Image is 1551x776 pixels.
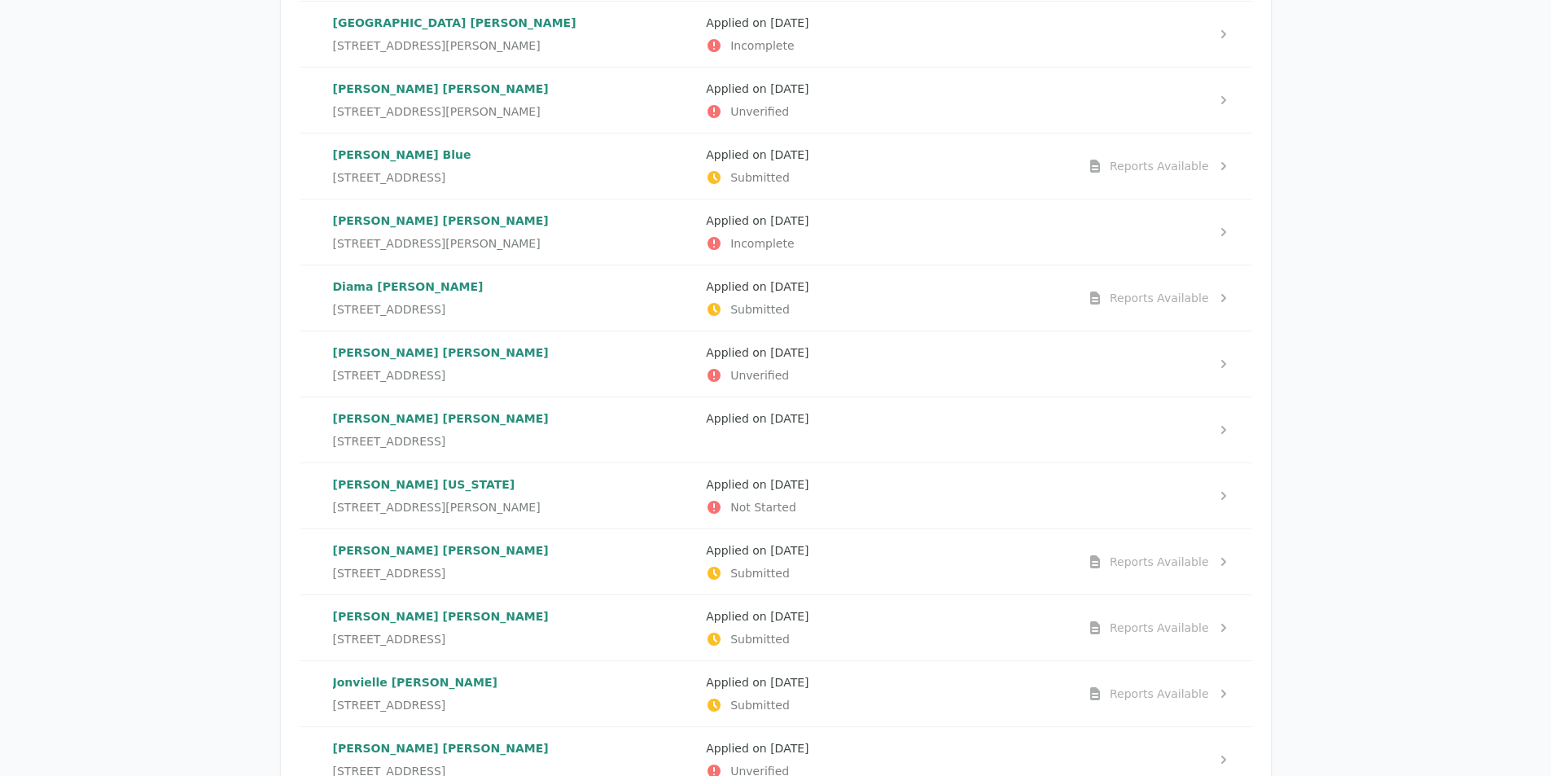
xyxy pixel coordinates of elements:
p: Applied on [706,147,1067,163]
a: [GEOGRAPHIC_DATA] [PERSON_NAME][STREET_ADDRESS][PERSON_NAME]Applied on [DATE]Incomplete [300,2,1251,67]
span: [STREET_ADDRESS][PERSON_NAME] [333,499,541,515]
time: [DATE] [770,82,808,95]
a: [PERSON_NAME] [US_STATE][STREET_ADDRESS][PERSON_NAME]Applied on [DATE]Not Started [300,463,1251,528]
p: Unverified [706,367,1067,384]
a: [PERSON_NAME] [PERSON_NAME][STREET_ADDRESS]Applied on [DATE]Unverified [300,331,1251,397]
p: Submitted [706,169,1067,186]
time: [DATE] [770,610,808,623]
time: [DATE] [770,478,808,491]
p: [GEOGRAPHIC_DATA] [PERSON_NAME] [333,15,694,31]
p: Jonvielle [PERSON_NAME] [333,674,694,691]
span: [STREET_ADDRESS] [333,169,446,186]
p: Applied on [706,740,1067,756]
p: Applied on [706,410,1067,427]
p: [PERSON_NAME] [PERSON_NAME] [333,608,694,625]
p: Applied on [706,213,1067,229]
p: Applied on [706,344,1067,361]
p: Diama [PERSON_NAME] [333,278,694,295]
p: [PERSON_NAME] [PERSON_NAME] [333,740,694,756]
time: [DATE] [770,412,808,425]
p: [PERSON_NAME] [PERSON_NAME] [333,213,694,229]
span: [STREET_ADDRESS] [333,565,446,581]
time: [DATE] [770,214,808,227]
p: [PERSON_NAME] [US_STATE] [333,476,694,493]
p: Applied on [706,674,1067,691]
span: [STREET_ADDRESS] [333,631,446,647]
a: Diama [PERSON_NAME][STREET_ADDRESS]Applied on [DATE]SubmittedReports Available [300,265,1251,331]
time: [DATE] [770,16,808,29]
p: Submitted [706,697,1067,713]
p: Submitted [706,565,1067,581]
p: Applied on [706,278,1067,295]
time: [DATE] [770,676,808,689]
p: Applied on [706,81,1067,97]
span: [STREET_ADDRESS] [333,433,446,449]
p: Applied on [706,542,1067,559]
time: [DATE] [770,346,808,359]
p: Applied on [706,15,1067,31]
a: [PERSON_NAME] Blue[STREET_ADDRESS]Applied on [DATE]SubmittedReports Available [300,134,1251,199]
p: [PERSON_NAME] Blue [333,147,694,163]
a: [PERSON_NAME] [PERSON_NAME][STREET_ADDRESS]Applied on [DATE]SubmittedReports Available [300,595,1251,660]
div: Reports Available [1110,290,1209,306]
p: Unverified [706,103,1067,120]
div: Reports Available [1110,554,1209,570]
div: Reports Available [1110,686,1209,702]
a: [PERSON_NAME] [PERSON_NAME][STREET_ADDRESS][PERSON_NAME]Applied on [DATE]Unverified [300,68,1251,133]
p: [PERSON_NAME] [PERSON_NAME] [333,410,694,427]
time: [DATE] [770,148,808,161]
span: [STREET_ADDRESS][PERSON_NAME] [333,103,541,120]
time: [DATE] [770,742,808,755]
p: [PERSON_NAME] [PERSON_NAME] [333,344,694,361]
a: Jonvielle [PERSON_NAME][STREET_ADDRESS]Applied on [DATE]SubmittedReports Available [300,661,1251,726]
span: [STREET_ADDRESS] [333,697,446,713]
p: Not Started [706,499,1067,515]
p: Incomplete [706,37,1067,54]
div: Reports Available [1110,620,1209,636]
p: Submitted [706,631,1067,647]
p: Submitted [706,301,1067,318]
span: [STREET_ADDRESS][PERSON_NAME] [333,37,541,54]
p: [PERSON_NAME] [PERSON_NAME] [333,542,694,559]
a: [PERSON_NAME] [PERSON_NAME][STREET_ADDRESS][PERSON_NAME]Applied on [DATE]Incomplete [300,199,1251,265]
div: Reports Available [1110,158,1209,174]
time: [DATE] [770,280,808,293]
span: [STREET_ADDRESS] [333,301,446,318]
p: Applied on [706,476,1067,493]
span: [STREET_ADDRESS] [333,367,446,384]
time: [DATE] [770,544,808,557]
p: [PERSON_NAME] [PERSON_NAME] [333,81,694,97]
a: [PERSON_NAME] [PERSON_NAME][STREET_ADDRESS]Applied on [DATE]SubmittedReports Available [300,529,1251,594]
p: Incomplete [706,235,1067,252]
span: [STREET_ADDRESS][PERSON_NAME] [333,235,541,252]
p: Applied on [706,608,1067,625]
a: [PERSON_NAME] [PERSON_NAME][STREET_ADDRESS]Applied on [DATE] [300,397,1251,463]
